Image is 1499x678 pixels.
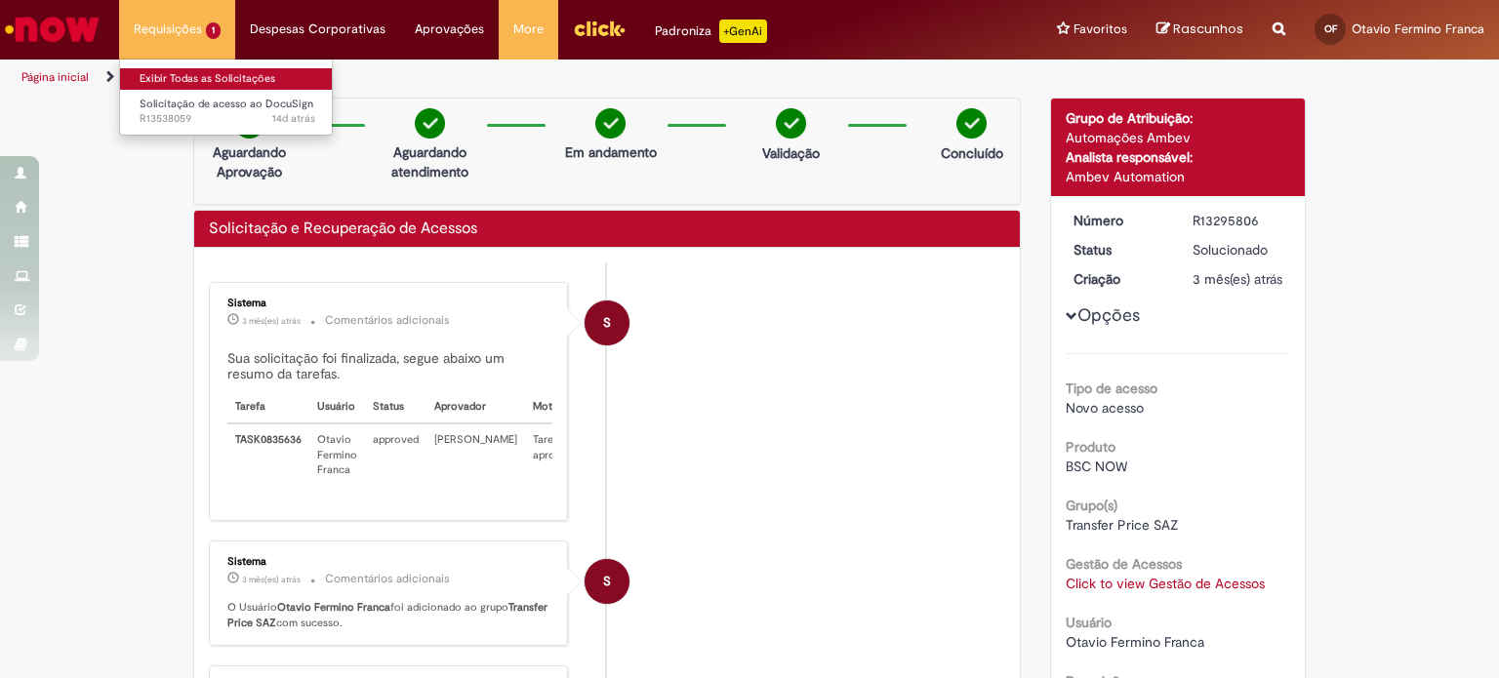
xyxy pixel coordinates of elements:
img: check-circle-green.png [415,108,445,139]
img: check-circle-green.png [956,108,987,139]
ul: Requisições [119,59,333,136]
div: R13295806 [1193,211,1283,230]
time: 15/07/2025 16:12:35 [242,315,301,327]
div: Sistema [227,556,552,568]
th: Status [365,391,426,423]
p: O Usuário foi adicionado ao grupo com sucesso. [227,600,552,630]
td: [PERSON_NAME] [426,423,525,486]
img: check-circle-green.png [595,108,626,139]
b: Gestão de Acessos [1066,555,1182,573]
dt: Número [1059,211,1179,230]
div: Automações Ambev [1066,128,1291,147]
span: Novo acesso [1066,399,1144,417]
time: 15/07/2025 16:11:17 [242,574,301,585]
span: Otavio Fermino Franca [1352,20,1484,37]
th: TASK0835636 [227,423,309,486]
span: Favoritos [1074,20,1127,39]
div: Solucionado [1193,240,1283,259]
span: 3 mês(es) atrás [242,315,301,327]
span: S [603,299,611,346]
span: 14d atrás [272,111,315,126]
h5: Sua solicitação foi finalizada, segue abaixo um resumo da tarefas. [227,351,552,381]
span: Otavio Fermino Franca [1066,633,1204,651]
span: Despesas Corporativas [250,20,385,39]
b: Usuário [1066,614,1112,631]
span: Transfer Price SAZ [1066,516,1178,534]
div: Padroniza [655,20,767,43]
span: Rascunhos [1173,20,1243,38]
p: Aguardando atendimento [383,142,477,181]
b: Transfer Price SAZ [227,600,550,630]
p: Em andamento [565,142,657,162]
span: 3 mês(es) atrás [242,574,301,585]
a: Página inicial [21,69,89,85]
p: +GenAi [719,20,767,43]
ul: Trilhas de página [15,60,985,96]
span: 1 [206,22,221,39]
p: Concluído [941,143,1003,163]
img: check-circle-green.png [776,108,806,139]
p: Aguardando Aprovação [202,142,297,181]
small: Comentários adicionais [325,312,450,329]
span: More [513,20,544,39]
span: 3 mês(es) atrás [1193,270,1282,288]
div: Ambev Automation [1066,167,1291,186]
div: 15/07/2025 15:20:30 [1193,269,1283,289]
b: Produto [1066,438,1115,456]
h2: Solicitação e Recuperação de Acessos Histórico de tíquete [209,220,477,238]
img: ServiceNow [2,10,102,49]
td: Otavio Fermino Franca [309,423,365,486]
span: OF [1324,22,1337,35]
b: Tipo de acesso [1066,379,1157,397]
b: Grupo(s) [1066,497,1117,514]
div: Grupo de Atribuição: [1066,108,1291,128]
th: Aprovador [426,391,525,423]
a: Click to view Gestão de Acessos [1066,575,1265,592]
span: Aprovações [415,20,484,39]
dt: Status [1059,240,1179,259]
th: Usuário [309,391,365,423]
a: Aberto R13538059 : Solicitação de acesso ao DocuSign [120,94,335,130]
div: Sistema [227,298,552,309]
a: Exibir Todas as Solicitações [120,68,335,90]
small: Comentários adicionais [325,571,450,587]
b: Otavio Fermino Franca [277,600,390,615]
th: Tarefa [227,391,309,423]
span: BSC NOW [1066,458,1127,475]
div: System [585,559,629,604]
dt: Criação [1059,269,1179,289]
td: approved [365,423,426,486]
span: Solicitação de acesso ao DocuSign [140,97,313,111]
div: Analista responsável: [1066,147,1291,167]
time: 15/07/2025 15:20:30 [1193,270,1282,288]
p: Validação [762,143,820,163]
span: Requisições [134,20,202,39]
span: R13538059 [140,111,315,127]
span: S [603,558,611,605]
td: Tarefa aprovada. [525,423,589,486]
div: System [585,300,629,345]
th: Motivo [525,391,589,423]
a: Rascunhos [1156,20,1243,39]
img: click_logo_yellow_360x200.png [573,14,626,43]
